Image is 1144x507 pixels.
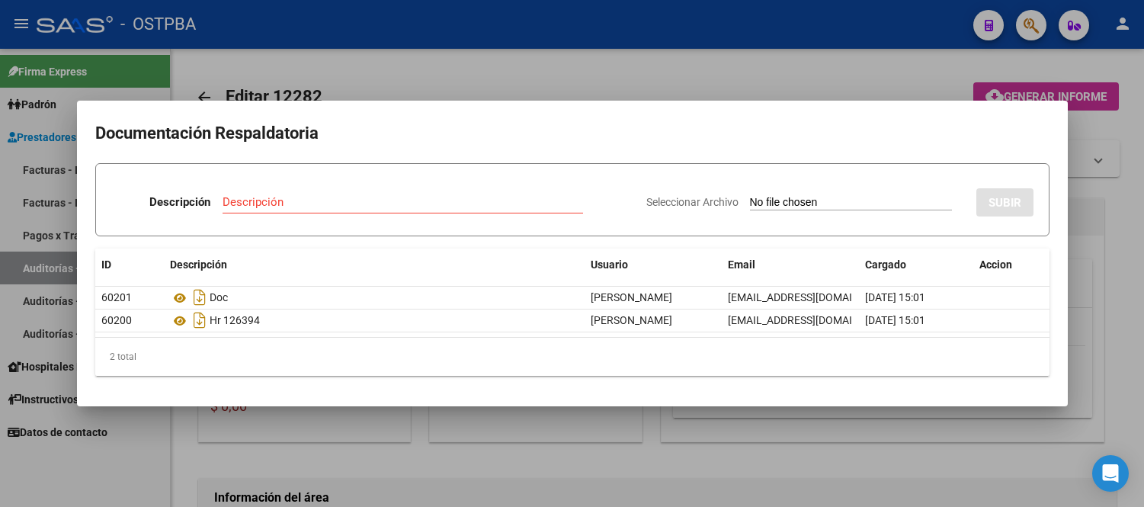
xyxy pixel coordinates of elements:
span: [PERSON_NAME] [591,314,672,326]
span: Email [728,258,755,271]
span: Accion [979,258,1012,271]
div: Doc [170,285,578,310]
span: [EMAIL_ADDRESS][DOMAIN_NAME] [728,291,897,303]
span: Descripción [170,258,227,271]
datatable-header-cell: Email [722,249,859,281]
datatable-header-cell: Accion [973,249,1049,281]
datatable-header-cell: Descripción [164,249,585,281]
span: [PERSON_NAME] [591,291,672,303]
i: Descargar documento [190,285,210,310]
datatable-header-cell: Cargado [859,249,973,281]
span: 60201 [101,291,132,303]
div: Hr 126394 [170,308,578,332]
datatable-header-cell: Usuario [585,249,722,281]
div: 2 total [95,338,1049,376]
span: SUBIR [989,196,1021,210]
span: Usuario [591,258,628,271]
span: 60200 [101,314,132,326]
i: Descargar documento [190,308,210,332]
span: [DATE] 15:01 [865,291,925,303]
span: Seleccionar Archivo [646,196,739,208]
span: [DATE] 15:01 [865,314,925,326]
span: ID [101,258,111,271]
div: Open Intercom Messenger [1092,455,1129,492]
button: SUBIR [976,188,1033,217]
datatable-header-cell: ID [95,249,164,281]
h2: Documentación Respaldatoria [95,119,1049,148]
span: [EMAIL_ADDRESS][DOMAIN_NAME] [728,314,897,326]
p: Descripción [149,194,210,211]
span: Cargado [865,258,906,271]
